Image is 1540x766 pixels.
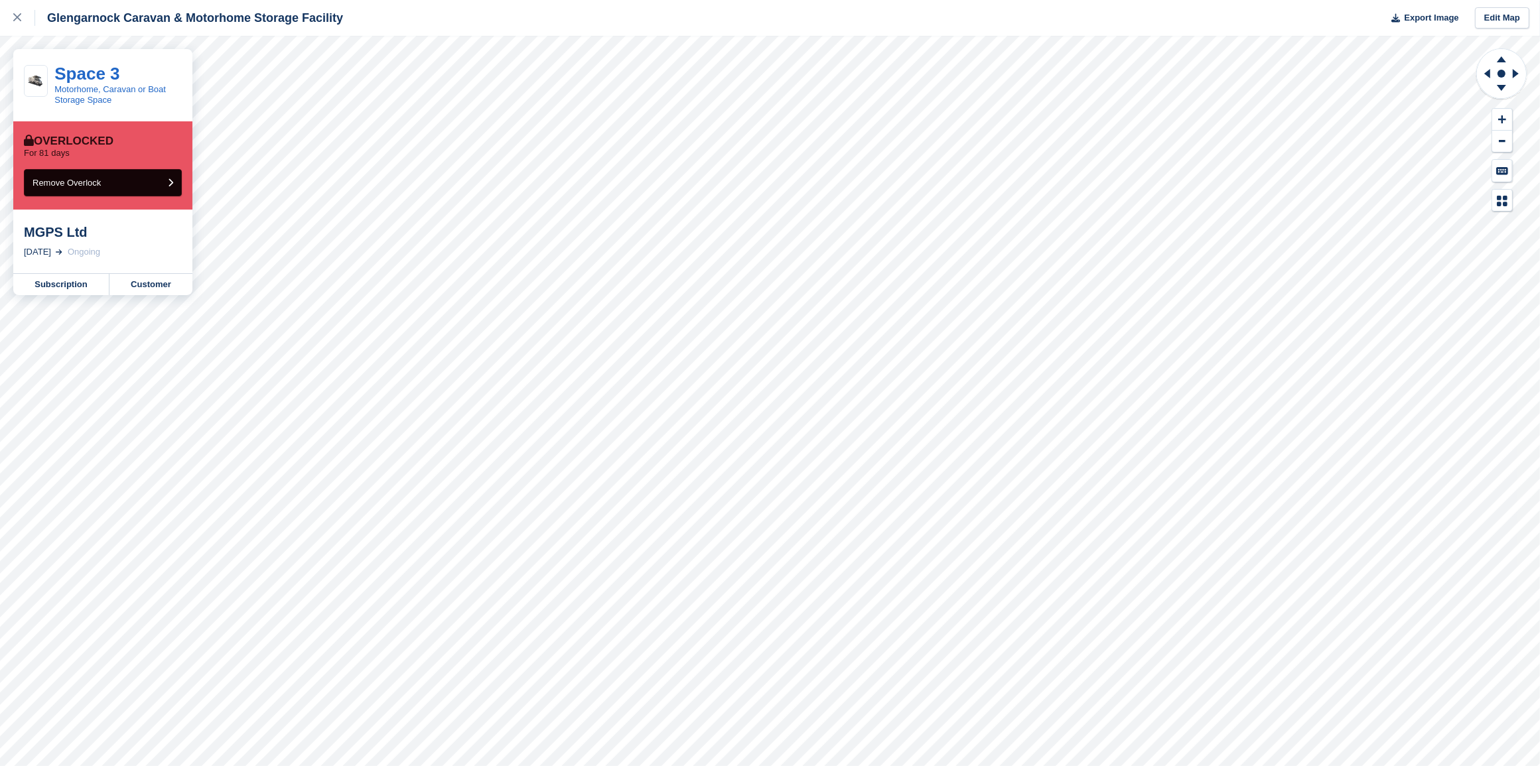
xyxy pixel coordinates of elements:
[54,84,166,105] a: Motorhome, Caravan or Boat Storage Space
[1404,11,1458,25] span: Export Image
[1475,7,1529,29] a: Edit Map
[24,169,182,196] button: Remove Overlock
[33,178,101,188] span: Remove Overlock
[1492,190,1512,212] button: Map Legend
[24,245,51,259] div: [DATE]
[1492,109,1512,131] button: Zoom In
[35,10,343,26] div: Glengarnock Caravan & Motorhome Storage Facility
[24,135,113,148] div: Overlocked
[1492,160,1512,182] button: Keyboard Shortcuts
[54,64,119,84] a: Space 3
[56,249,62,255] img: arrow-right-light-icn-cde0832a797a2874e46488d9cf13f60e5c3a73dbe684e267c42b8395dfbc2abf.svg
[1383,7,1459,29] button: Export Image
[24,148,70,159] p: For 81 days
[13,274,109,295] a: Subscription
[68,245,100,259] div: Ongoing
[109,274,192,295] a: Customer
[25,74,47,87] img: Campervan.jpg
[24,224,182,240] div: MGPS Ltd
[1492,131,1512,153] button: Zoom Out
